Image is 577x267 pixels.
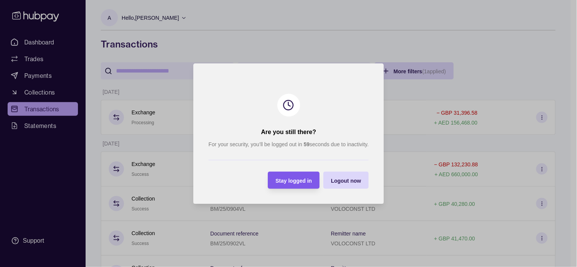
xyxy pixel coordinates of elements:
h2: Are you still there? [261,128,316,136]
p: For your security, you’ll be logged out in seconds due to inactivity. [208,140,369,149]
strong: 59 [304,141,310,147]
button: Logout now [323,172,369,189]
span: Stay logged in [275,177,312,183]
span: Logout now [331,177,361,183]
button: Stay logged in [268,172,319,189]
